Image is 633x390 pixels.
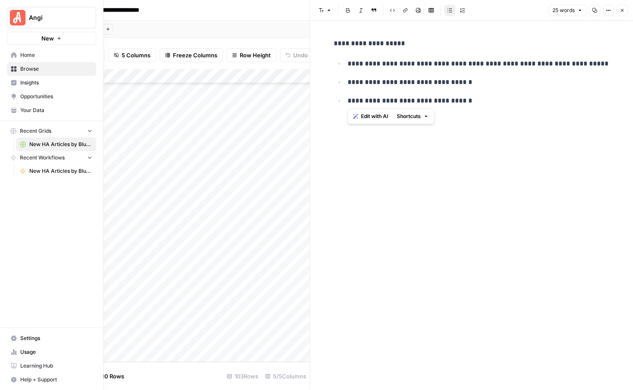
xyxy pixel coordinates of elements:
[20,93,92,100] span: Opportunities
[223,369,262,383] div: 103 Rows
[20,376,92,384] span: Help + Support
[20,79,92,87] span: Insights
[7,76,96,90] a: Insights
[240,51,271,59] span: Row Height
[29,167,92,175] span: New HA Articles by Blueprint
[361,112,388,120] span: Edit with AI
[20,106,92,114] span: Your Data
[20,65,92,73] span: Browse
[7,7,96,28] button: Workspace: Angi
[16,137,96,151] a: New HA Articles by Blueprint Grid
[90,372,124,381] span: Add 10 Rows
[7,359,96,373] a: Learning Hub
[7,90,96,103] a: Opportunities
[20,127,51,135] span: Recent Grids
[20,362,92,370] span: Learning Hub
[7,373,96,387] button: Help + Support
[20,51,92,59] span: Home
[7,32,96,45] button: New
[122,51,150,59] span: 5 Columns
[10,10,25,25] img: Angi Logo
[20,348,92,356] span: Usage
[7,125,96,137] button: Recent Grids
[173,51,217,59] span: Freeze Columns
[29,13,81,22] span: Angi
[16,164,96,178] a: New HA Articles by Blueprint
[20,334,92,342] span: Settings
[7,48,96,62] a: Home
[7,331,96,345] a: Settings
[41,34,54,43] span: New
[350,111,392,122] button: Edit with AI
[397,112,421,120] span: Shortcuts
[108,48,156,62] button: 5 Columns
[20,154,65,162] span: Recent Workflows
[548,5,586,16] button: 25 words
[226,48,276,62] button: Row Height
[7,151,96,164] button: Recent Workflows
[7,62,96,76] a: Browse
[262,369,310,383] div: 5/5 Columns
[552,6,575,14] span: 25 words
[160,48,223,62] button: Freeze Columns
[280,48,313,62] button: Undo
[7,345,96,359] a: Usage
[29,140,92,148] span: New HA Articles by Blueprint Grid
[7,103,96,117] a: Your Data
[393,111,432,122] button: Shortcuts
[293,51,308,59] span: Undo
